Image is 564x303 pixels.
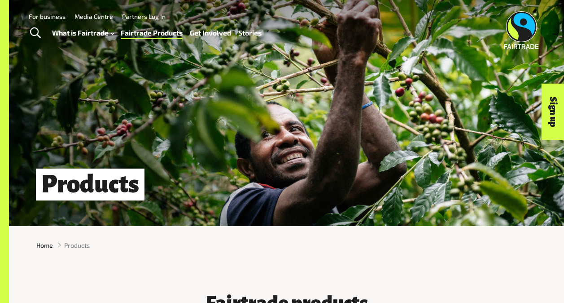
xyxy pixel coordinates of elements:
[238,27,262,39] a: Stories
[24,22,46,45] a: Toggle Search
[190,27,231,39] a: Get Involved
[36,169,144,201] h1: Products
[122,13,166,20] a: Partners Log In
[504,11,539,49] img: Fairtrade Australia New Zealand logo
[52,27,114,39] a: What is Fairtrade
[36,241,53,250] a: Home
[29,13,66,20] a: For business
[64,241,90,250] span: Products
[121,27,183,39] a: Fairtrade Products
[74,13,113,20] a: Media Centre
